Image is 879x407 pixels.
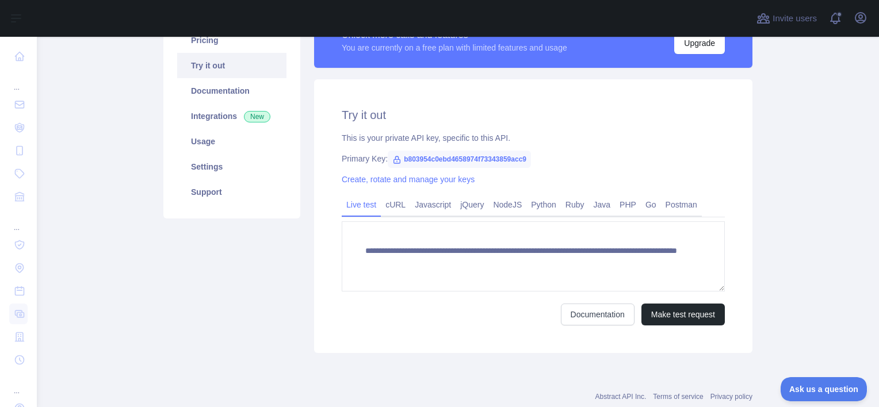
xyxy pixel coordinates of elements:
div: ... [9,373,28,396]
a: Create, rotate and manage your keys [342,175,475,184]
a: Javascript [410,195,456,214]
a: Documentation [177,78,286,103]
button: Upgrade [674,32,725,54]
span: New [244,111,270,122]
a: Python [526,195,561,214]
a: cURL [381,195,410,214]
span: b803954c0ebd4658974f73343859acc9 [388,151,531,168]
a: Pricing [177,28,286,53]
div: Primary Key: [342,153,725,164]
a: Privacy policy [710,393,752,401]
a: Go [641,195,661,214]
div: You are currently on a free plan with limited features and usage [342,42,567,53]
a: Terms of service [653,393,703,401]
iframe: Toggle Customer Support [781,377,867,401]
div: This is your private API key, specific to this API. [342,132,725,144]
a: Try it out [177,53,286,78]
span: Invite users [773,12,817,25]
button: Make test request [641,304,725,325]
a: Support [177,179,286,205]
a: Integrations New [177,103,286,129]
a: NodeJS [488,195,526,214]
h2: Try it out [342,107,725,123]
div: ... [9,209,28,232]
a: Live test [342,195,381,214]
button: Invite users [754,9,819,28]
a: Java [589,195,616,214]
a: Settings [177,154,286,179]
a: PHP [615,195,641,214]
a: Abstract API Inc. [595,393,647,401]
a: jQuery [456,195,488,214]
div: ... [9,69,28,92]
a: Usage [177,129,286,154]
a: Postman [661,195,702,214]
a: Ruby [561,195,589,214]
a: Documentation [561,304,635,325]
